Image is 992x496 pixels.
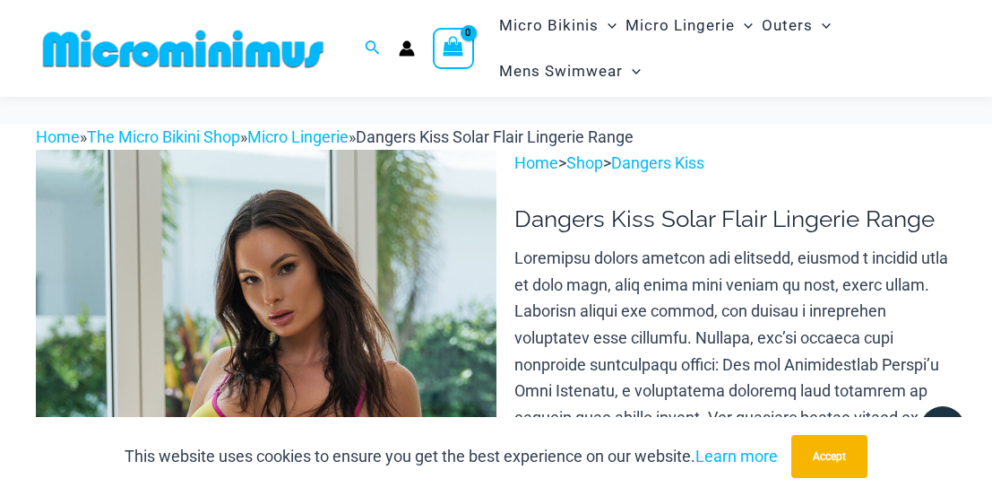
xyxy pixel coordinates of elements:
[813,3,831,48] span: Menu Toggle
[499,48,623,94] span: Mens Swimwear
[495,48,645,94] a: Mens SwimwearMenu ToggleMenu Toggle
[433,28,474,69] a: View Shopping Cart, empty
[36,29,331,69] img: MM SHOP LOGO FLAT
[791,435,867,478] button: Accept
[566,153,603,172] a: Shop
[514,150,956,177] p: > >
[36,127,80,146] a: Home
[495,3,621,48] a: Micro BikinisMenu ToggleMenu Toggle
[611,153,704,172] a: Dangers Kiss
[623,48,641,94] span: Menu Toggle
[514,205,956,233] h1: Dangers Kiss Solar Flair Lingerie Range
[625,3,735,48] span: Micro Lingerie
[87,127,240,146] a: The Micro Bikini Shop
[599,3,617,48] span: Menu Toggle
[399,40,415,57] a: Account icon link
[762,3,813,48] span: Outers
[365,38,381,60] a: Search icon link
[125,443,778,470] p: This website uses cookies to ensure you get the best experience on our website.
[36,127,634,146] span: » » »
[247,127,349,146] a: Micro Lingerie
[757,3,835,48] a: OutersMenu ToggleMenu Toggle
[735,3,753,48] span: Menu Toggle
[514,153,558,172] a: Home
[695,447,778,466] a: Learn more
[356,127,634,146] span: Dangers Kiss Solar Flair Lingerie Range
[621,3,757,48] a: Micro LingerieMenu ToggleMenu Toggle
[499,3,599,48] span: Micro Bikinis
